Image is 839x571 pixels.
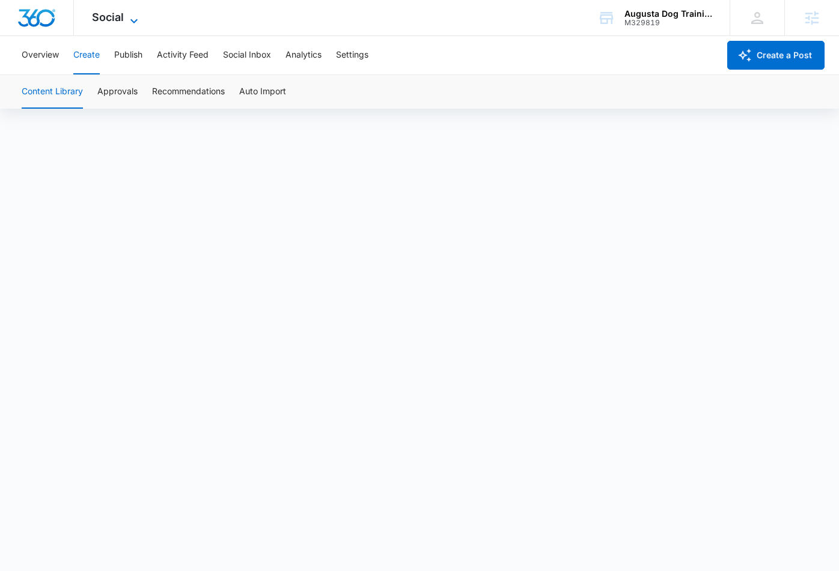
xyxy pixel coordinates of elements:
div: account name [624,9,712,19]
button: Activity Feed [157,36,209,74]
button: Content Library [22,75,83,109]
button: Publish [114,36,142,74]
button: Settings [336,36,368,74]
span: Social [92,11,124,23]
button: Auto Import [239,75,286,109]
button: Analytics [285,36,322,74]
button: Create a Post [727,41,825,70]
button: Create [73,36,100,74]
button: Overview [22,36,59,74]
div: account id [624,19,712,27]
button: Recommendations [152,75,225,109]
button: Approvals [97,75,138,109]
button: Social Inbox [223,36,271,74]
